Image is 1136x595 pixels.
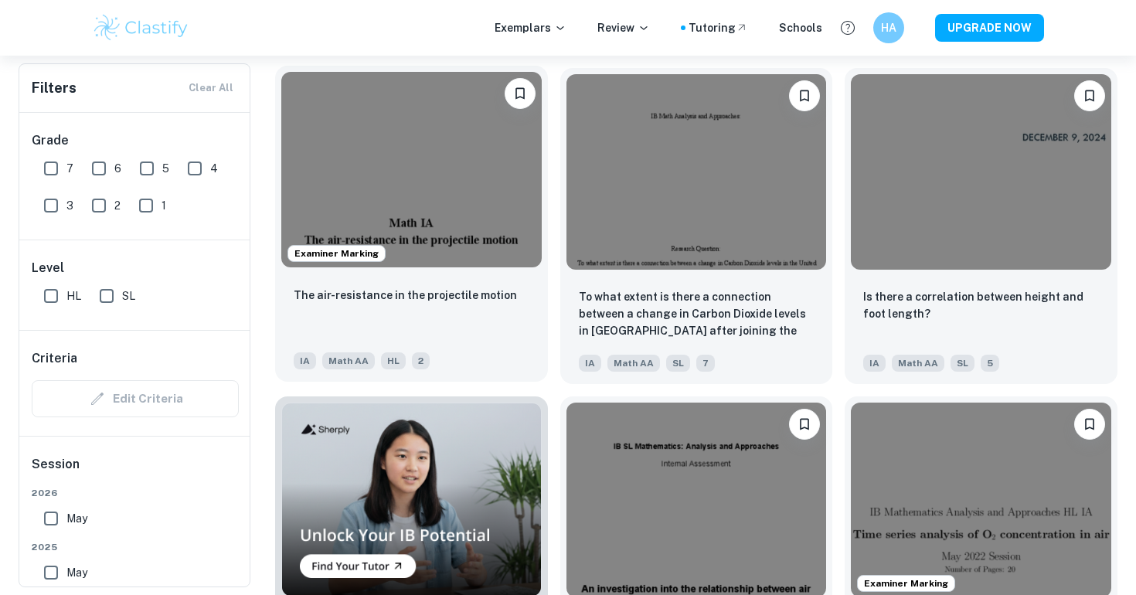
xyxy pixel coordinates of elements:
[863,355,886,372] span: IA
[863,288,1099,322] p: Is there a correlation between height and foot length?
[114,160,121,177] span: 6
[66,197,73,214] span: 3
[66,510,87,527] span: May
[566,74,827,269] img: Math AA IA example thumbnail: To what extent is there a connection be
[851,74,1111,269] img: Math AA IA example thumbnail: Is there a correlation between height an
[579,355,601,372] span: IA
[275,68,548,383] a: Examiner MarkingBookmarkThe air-resistance in the projectile motionIAMath AAHL2
[597,19,650,36] p: Review
[210,160,218,177] span: 4
[1074,409,1105,440] button: Bookmark
[412,352,430,369] span: 2
[162,197,166,214] span: 1
[873,12,904,43] button: HA
[696,355,715,372] span: 7
[32,455,239,486] h6: Session
[66,564,87,581] span: May
[789,409,820,440] button: Bookmark
[32,77,77,99] h6: Filters
[845,68,1117,383] a: BookmarkIs there a correlation between height and foot length? IAMath AASL5
[835,15,861,41] button: Help and Feedback
[32,349,77,368] h6: Criteria
[32,486,239,500] span: 2026
[162,160,169,177] span: 5
[281,72,542,267] img: Math AA IA example thumbnail: The air-resistance in the projectile mot
[92,12,190,43] img: Clastify logo
[32,131,239,150] h6: Grade
[858,576,954,590] span: Examiner Marking
[607,355,660,372] span: Math AA
[32,540,239,554] span: 2025
[880,19,898,36] h6: HA
[689,19,748,36] a: Tutoring
[381,352,406,369] span: HL
[579,288,815,341] p: To what extent is there a connection between a change in Carbon Dioxide levels in the United Stat...
[892,355,944,372] span: Math AA
[32,259,239,277] h6: Level
[122,287,135,304] span: SL
[560,68,833,383] a: Bookmark To what extent is there a connection between a change in Carbon Dioxide levels in the Un...
[495,19,566,36] p: Exemplars
[32,380,239,417] div: Criteria filters are unavailable when searching by topic
[294,287,517,304] p: The air-resistance in the projectile motion
[935,14,1044,42] button: UPGRADE NOW
[981,355,999,372] span: 5
[66,160,73,177] span: 7
[114,197,121,214] span: 2
[505,78,536,109] button: Bookmark
[789,80,820,111] button: Bookmark
[288,246,385,260] span: Examiner Marking
[322,352,375,369] span: Math AA
[1074,80,1105,111] button: Bookmark
[66,287,81,304] span: HL
[951,355,974,372] span: SL
[666,355,690,372] span: SL
[294,352,316,369] span: IA
[779,19,822,36] a: Schools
